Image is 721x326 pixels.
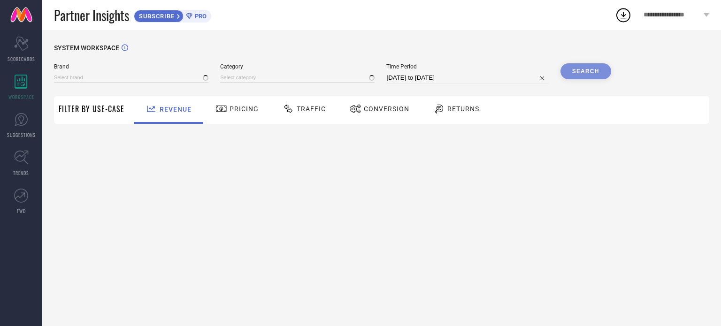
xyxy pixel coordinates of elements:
[54,6,129,25] span: Partner Insights
[230,105,259,113] span: Pricing
[54,44,119,52] span: SYSTEM WORKSPACE
[220,63,375,70] span: Category
[8,93,34,100] span: WORKSPACE
[17,207,26,214] span: FWD
[615,7,632,23] div: Open download list
[386,72,548,83] input: Select time period
[54,73,208,83] input: Select brand
[192,13,207,20] span: PRO
[220,73,375,83] input: Select category
[447,105,479,113] span: Returns
[134,8,211,23] a: SUBSCRIBEPRO
[13,169,29,176] span: TRENDS
[54,63,208,70] span: Brand
[134,13,177,20] span: SUBSCRIBE
[297,105,326,113] span: Traffic
[7,131,36,138] span: SUGGESTIONS
[386,63,548,70] span: Time Period
[364,105,409,113] span: Conversion
[160,106,192,113] span: Revenue
[8,55,35,62] span: SCORECARDS
[59,103,124,114] span: Filter By Use-Case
